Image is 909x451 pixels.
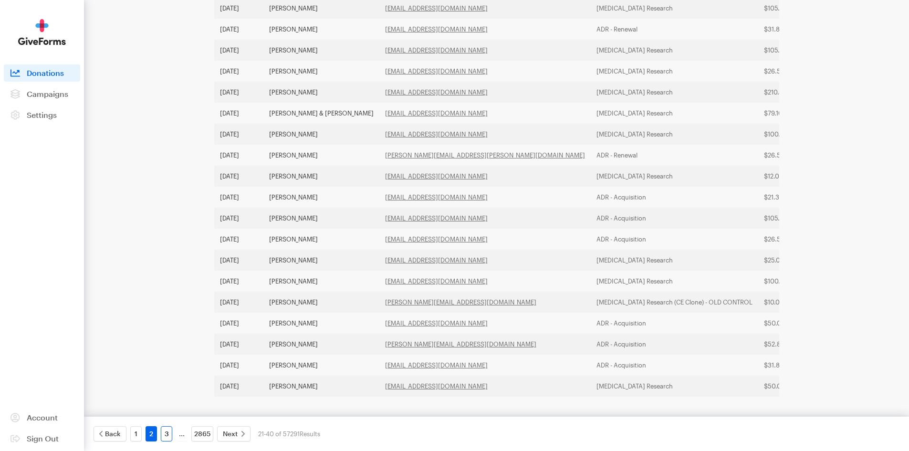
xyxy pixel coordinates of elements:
a: [EMAIL_ADDRESS][DOMAIN_NAME] [385,130,488,138]
td: [DATE] [214,355,263,376]
a: [EMAIL_ADDRESS][DOMAIN_NAME] [385,235,488,243]
a: Sign Out [4,430,80,447]
a: [EMAIL_ADDRESS][DOMAIN_NAME] [385,256,488,264]
td: $26.58 [758,229,836,250]
td: [DATE] [214,208,263,229]
span: Settings [27,110,57,119]
td: [PERSON_NAME] [263,208,379,229]
td: ADR - Renewal [591,19,758,40]
a: [EMAIL_ADDRESS][DOMAIN_NAME] [385,172,488,180]
td: [PERSON_NAME] [263,355,379,376]
img: GiveForms [18,19,66,45]
td: [DATE] [214,187,263,208]
td: [PERSON_NAME] [263,229,379,250]
td: [DATE] [214,376,263,397]
td: [PERSON_NAME] [263,40,379,61]
td: [MEDICAL_DATA] Research (CE Clone) - OLD CONTROL [591,292,758,313]
td: [PERSON_NAME] [263,313,379,334]
td: $105.36 [758,40,836,61]
a: [EMAIL_ADDRESS][DOMAIN_NAME] [385,4,488,12]
a: [PERSON_NAME][EMAIL_ADDRESS][PERSON_NAME][DOMAIN_NAME] [385,151,585,159]
td: $100.00 [758,124,836,145]
td: [DATE] [214,82,263,103]
td: $100.00 [758,271,836,292]
td: [DATE] [214,334,263,355]
a: [PERSON_NAME][EMAIL_ADDRESS][DOMAIN_NAME] [385,298,536,306]
td: $31.83 [758,355,836,376]
td: $52.84 [758,334,836,355]
a: [EMAIL_ADDRESS][DOMAIN_NAME] [385,319,488,327]
a: [EMAIL_ADDRESS][DOMAIN_NAME] [385,88,488,96]
a: Settings [4,106,80,124]
td: ADR - Acquisition [591,208,758,229]
a: Campaigns [4,85,80,103]
a: [EMAIL_ADDRESS][DOMAIN_NAME] [385,214,488,222]
a: Account [4,409,80,426]
td: $50.00 [758,313,836,334]
td: [DATE] [214,292,263,313]
td: $105.36 [758,208,836,229]
td: [MEDICAL_DATA] Research [591,166,758,187]
td: [PERSON_NAME] [263,187,379,208]
td: [DATE] [214,103,263,124]
td: $31.83 [758,19,836,40]
a: Donations [4,64,80,82]
td: [MEDICAL_DATA] Research [591,103,758,124]
td: [DATE] [214,19,263,40]
td: [PERSON_NAME] [263,271,379,292]
a: Next [217,426,251,441]
span: Back [105,428,121,440]
td: [DATE] [214,250,263,271]
div: 21-40 of 57291 [258,426,320,441]
td: [DATE] [214,313,263,334]
td: ADR - Acquisition [591,313,758,334]
td: [PERSON_NAME] [263,376,379,397]
td: $12.00 [758,166,836,187]
td: [MEDICAL_DATA] Research [591,250,758,271]
td: [MEDICAL_DATA] Research [591,376,758,397]
td: [DATE] [214,145,263,166]
td: $21.32 [758,187,836,208]
a: 3 [161,426,172,441]
td: [PERSON_NAME] [263,82,379,103]
td: [DATE] [214,124,263,145]
td: ADR - Acquisition [591,229,758,250]
td: [PERSON_NAME] [263,19,379,40]
td: [PERSON_NAME] [263,250,379,271]
td: [PERSON_NAME] [263,166,379,187]
td: [DATE] [214,229,263,250]
a: [EMAIL_ADDRESS][DOMAIN_NAME] [385,109,488,117]
a: [PERSON_NAME][EMAIL_ADDRESS][DOMAIN_NAME] [385,340,536,348]
a: 2865 [191,426,213,441]
td: [MEDICAL_DATA] Research [591,271,758,292]
span: Campaigns [27,89,68,98]
td: $50.00 [758,376,836,397]
span: Results [300,430,320,438]
span: Account [27,413,58,422]
a: Back [94,426,126,441]
span: Donations [27,68,64,77]
a: [EMAIL_ADDRESS][DOMAIN_NAME] [385,67,488,75]
td: ADR - Renewal [591,145,758,166]
td: [MEDICAL_DATA] Research [591,61,758,82]
td: [DATE] [214,166,263,187]
span: Sign Out [27,434,59,443]
td: $10.00 [758,292,836,313]
td: [MEDICAL_DATA] Research [591,40,758,61]
a: [EMAIL_ADDRESS][DOMAIN_NAME] [385,46,488,54]
td: [PERSON_NAME] [263,124,379,145]
td: [PERSON_NAME] [263,292,379,313]
td: $79.10 [758,103,836,124]
td: [DATE] [214,271,263,292]
a: [EMAIL_ADDRESS][DOMAIN_NAME] [385,25,488,33]
td: ADR - Acquisition [591,334,758,355]
td: $210.40 [758,82,836,103]
td: [PERSON_NAME] [263,334,379,355]
a: [EMAIL_ADDRESS][DOMAIN_NAME] [385,277,488,285]
td: $26.58 [758,61,836,82]
td: ADR - Acquisition [591,355,758,376]
td: $25.00 [758,250,836,271]
a: 1 [130,426,142,441]
td: [PERSON_NAME] [263,61,379,82]
a: [EMAIL_ADDRESS][DOMAIN_NAME] [385,193,488,201]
